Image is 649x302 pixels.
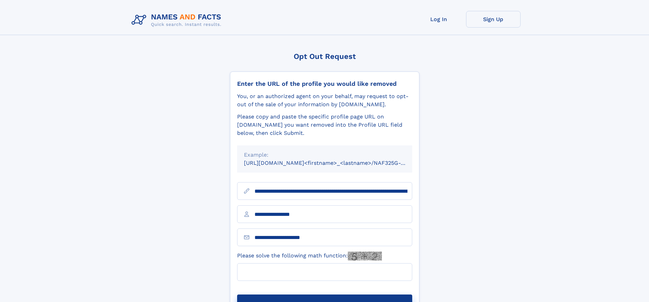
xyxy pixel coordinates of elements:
div: Example: [244,151,405,159]
a: Sign Up [466,11,521,28]
label: Please solve the following math function: [237,252,382,260]
div: Enter the URL of the profile you would like removed [237,80,412,88]
div: Please copy and paste the specific profile page URL on [DOMAIN_NAME] you want removed into the Pr... [237,113,412,137]
small: [URL][DOMAIN_NAME]<firstname>_<lastname>/NAF325G-xxxxxxxx [244,160,425,166]
a: Log In [412,11,466,28]
img: Logo Names and Facts [129,11,227,29]
div: Opt Out Request [230,52,419,61]
div: You, or an authorized agent on your behalf, may request to opt-out of the sale of your informatio... [237,92,412,109]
